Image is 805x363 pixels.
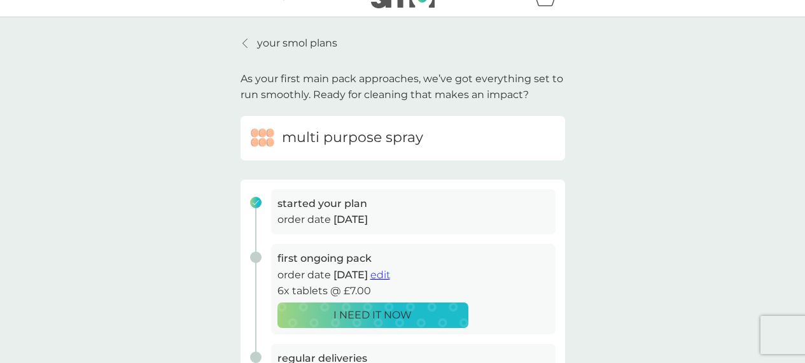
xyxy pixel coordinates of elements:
[277,196,549,212] h3: started your plan
[277,283,549,299] p: 6x tablets @ £7.00
[333,213,368,225] span: [DATE]
[241,35,337,52] a: your smol plans
[333,307,412,324] p: I NEED IT NOW
[277,211,549,228] p: order date
[282,128,423,148] h6: multi purpose spray
[250,125,276,151] img: multi purpose spray
[333,269,368,281] span: [DATE]
[370,269,390,281] span: edit
[277,250,549,267] h3: first ongoing pack
[370,267,390,283] button: edit
[277,267,549,283] p: order date
[277,302,468,328] button: I NEED IT NOW
[241,71,565,103] p: As your first main pack approaches, we’ve got everything set to run smoothly. Ready for cleaning ...
[257,35,337,52] p: your smol plans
